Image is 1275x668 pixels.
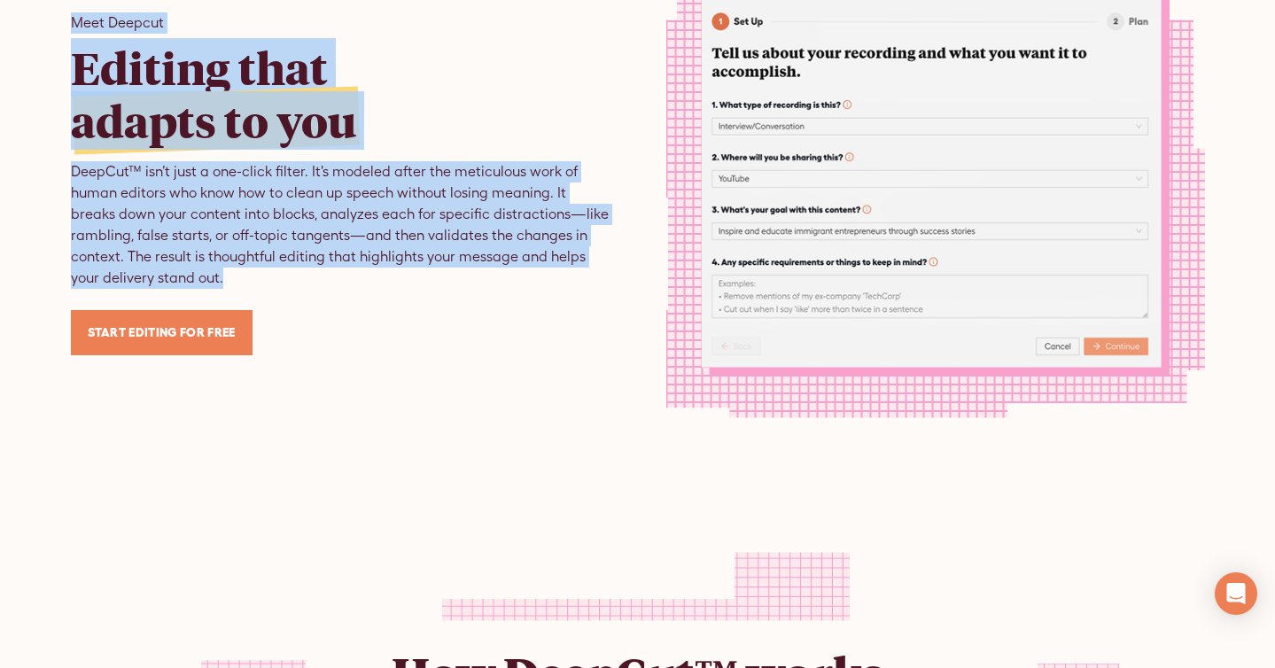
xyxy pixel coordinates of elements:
div: Open Intercom Messenger [1215,572,1257,615]
span: adapts to you [71,91,356,150]
a: Start Editing for Free [71,310,253,355]
div: DeepCut™ isn’t just a one-click filter. It's modeled after the meticulous work of human editors w... [71,161,610,289]
h2: Editing that [71,41,356,147]
div: Meet Deepcut [71,12,164,34]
